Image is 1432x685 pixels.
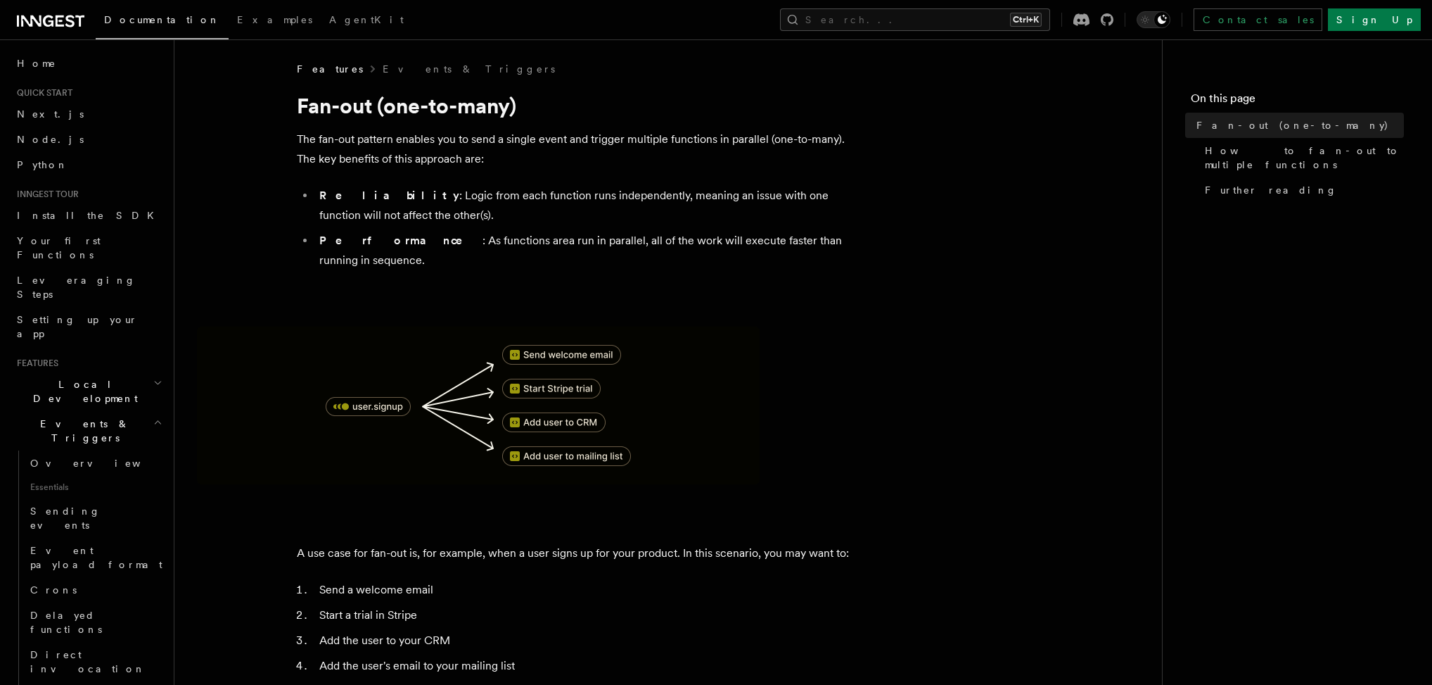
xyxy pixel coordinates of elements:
span: Events & Triggers [11,417,153,445]
a: Sending events [25,498,165,538]
span: Sending events [30,505,101,531]
span: Event payload format [30,545,162,570]
a: AgentKit [321,4,412,38]
a: Home [11,51,165,76]
a: Python [11,152,165,177]
h1: Fan-out (one-to-many) [297,93,859,118]
kbd: Ctrl+K [1010,13,1042,27]
span: Direct invocation [30,649,146,674]
span: Overview [30,458,175,469]
span: Features [11,358,58,369]
a: Fan-out (one-to-many) [1191,113,1404,138]
a: Crons [25,577,165,603]
span: How to fan-out to multiple functions [1205,144,1404,172]
a: Documentation [96,4,229,39]
a: Contact sales [1194,8,1322,31]
span: Local Development [11,377,153,406]
button: Search...Ctrl+K [780,8,1050,31]
span: Documentation [104,14,220,25]
a: Install the SDK [11,203,165,228]
span: Features [297,62,363,76]
a: Next.js [11,101,165,127]
a: Delayed functions [25,603,165,642]
span: Delayed functions [30,610,102,635]
span: Setting up your app [17,314,138,339]
span: Essentials [25,476,165,498]
a: Setting up your app [11,307,165,346]
a: Node.js [11,127,165,152]
span: Inngest tour [11,189,79,200]
span: Home [17,56,56,70]
a: Events & Triggers [383,62,555,76]
span: AgentKit [329,14,404,25]
li: : Logic from each function runs independently, meaning an issue with one function will not affect... [315,186,859,225]
button: Events & Triggers [11,411,165,451]
li: Start a trial in Stripe [315,605,859,625]
h4: On this page [1191,90,1404,113]
a: Overview [25,451,165,476]
span: Node.js [17,134,84,145]
strong: Reliability [319,189,459,202]
span: Next.js [17,108,84,120]
a: How to fan-out to multiple functions [1199,138,1404,177]
a: Your first Functions [11,228,165,268]
span: Examples [237,14,312,25]
a: Sign Up [1328,8,1421,31]
span: Quick start [11,87,72,99]
a: Direct invocation [25,642,165,681]
span: Further reading [1205,183,1337,197]
a: Examples [229,4,321,38]
strong: Performance [319,234,482,247]
a: Leveraging Steps [11,268,165,307]
span: Your first Functions [17,235,101,260]
li: : As functions area run in parallel, all of the work will execute faster than running in sequence. [315,231,859,270]
p: A use case for fan-out is, for example, when a user signs up for your product. In this scenario, ... [297,543,859,563]
span: Python [17,159,68,170]
button: Local Development [11,372,165,411]
span: Install the SDK [17,210,162,221]
p: The fan-out pattern enables you to send a single event and trigger multiple functions in parallel... [297,130,859,169]
span: Leveraging Steps [17,275,136,300]
a: Event payload format [25,538,165,577]
span: Fan-out (one-to-many) [1196,118,1389,132]
li: Add the user's email to your mailing list [315,656,859,676]
li: Add the user to your CRM [315,631,859,651]
button: Toggle dark mode [1137,11,1170,28]
img: A diagram showing how to fan-out to multiple functions [197,327,760,484]
li: Send a welcome email [315,580,859,600]
a: Further reading [1199,177,1404,203]
span: Crons [30,584,77,596]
